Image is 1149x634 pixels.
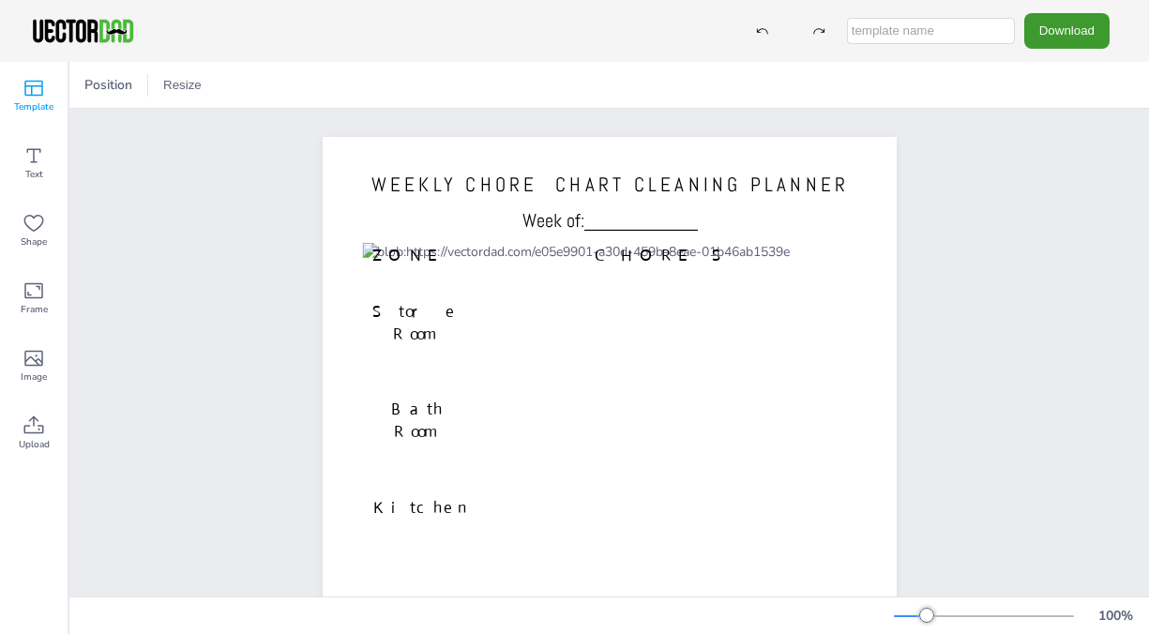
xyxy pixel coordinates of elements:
span: Image [21,370,47,385]
span: Frame [21,302,48,317]
span: CHORES [595,246,738,265]
span: WEEKLY CHORE CHART CLEANING PLANNER [371,172,850,197]
span: ZONE [372,246,461,265]
span: Text [25,167,43,182]
img: VectorDad-1.png [30,17,136,45]
input: template name [847,18,1015,44]
button: Download [1024,13,1110,48]
span: Template [14,99,53,114]
span: Bath Room [391,400,444,442]
span: Position [81,76,136,94]
span: Upload [19,437,50,452]
span: Store Room [372,302,460,344]
span: Shape [21,234,47,249]
div: 100 % [1093,607,1138,625]
span: Week of:___________ [522,208,698,233]
span: Kitchen [373,498,464,518]
button: Resize [156,70,209,100]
